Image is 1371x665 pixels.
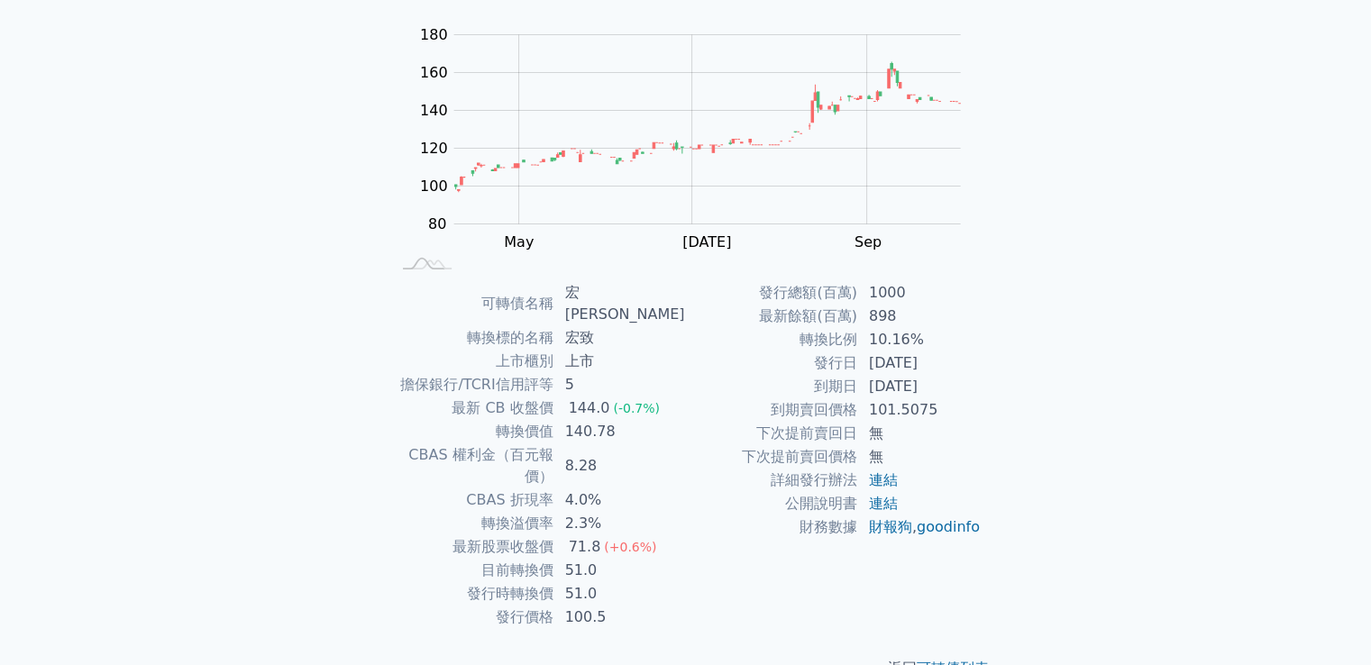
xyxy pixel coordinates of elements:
a: 財報狗 [869,518,912,535]
tspan: 160 [420,64,448,81]
td: 詳細發行辦法 [686,469,858,492]
td: 下次提前賣回價格 [686,445,858,469]
a: 連結 [869,495,898,512]
a: 連結 [869,471,898,488]
td: 發行日 [686,351,858,375]
td: 101.5075 [858,398,982,422]
td: 51.0 [554,582,686,606]
td: 100.5 [554,606,686,629]
tspan: 180 [420,26,448,43]
td: CBAS 權利金（百元報價） [390,443,554,488]
td: 上市 [554,350,686,373]
td: 可轉債名稱 [390,281,554,326]
td: 目前轉換價 [390,559,554,582]
td: 擔保銀行/TCRI信用評等 [390,373,554,396]
td: 無 [858,422,982,445]
td: 2.3% [554,512,686,535]
td: 轉換價值 [390,420,554,443]
td: 上市櫃別 [390,350,554,373]
td: 140.78 [554,420,686,443]
td: 公開說明書 [686,492,858,515]
tspan: May [504,233,534,251]
div: 144.0 [565,397,614,419]
td: 下次提前賣回日 [686,422,858,445]
g: Chart [410,26,987,287]
td: 宏[PERSON_NAME] [554,281,686,326]
td: [DATE] [858,351,982,375]
td: 最新 CB 收盤價 [390,396,554,420]
td: 到期賣回價格 [686,398,858,422]
td: 4.0% [554,488,686,512]
tspan: 140 [420,102,448,119]
td: 財務數據 [686,515,858,539]
td: 最新餘額(百萬) [686,305,858,328]
tspan: 100 [420,178,448,195]
tspan: Sep [855,233,882,251]
tspan: [DATE] [682,233,731,251]
div: 71.8 [565,536,605,558]
tspan: 80 [428,215,446,232]
td: 898 [858,305,982,328]
td: 最新股票收盤價 [390,535,554,559]
span: (+0.6%) [604,540,656,554]
a: goodinfo [917,518,980,535]
td: 發行總額(百萬) [686,281,858,305]
td: 1000 [858,281,982,305]
td: 51.0 [554,559,686,582]
td: 宏致 [554,326,686,350]
td: 發行時轉換價 [390,582,554,606]
td: 轉換標的名稱 [390,326,554,350]
td: 8.28 [554,443,686,488]
tspan: 120 [420,140,448,157]
td: 到期日 [686,375,858,398]
td: 10.16% [858,328,982,351]
span: (-0.7%) [613,401,660,415]
td: [DATE] [858,375,982,398]
td: 5 [554,373,686,396]
td: 無 [858,445,982,469]
td: 發行價格 [390,606,554,629]
td: CBAS 折現率 [390,488,554,512]
td: , [858,515,982,539]
td: 轉換溢價率 [390,512,554,535]
td: 轉換比例 [686,328,858,351]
